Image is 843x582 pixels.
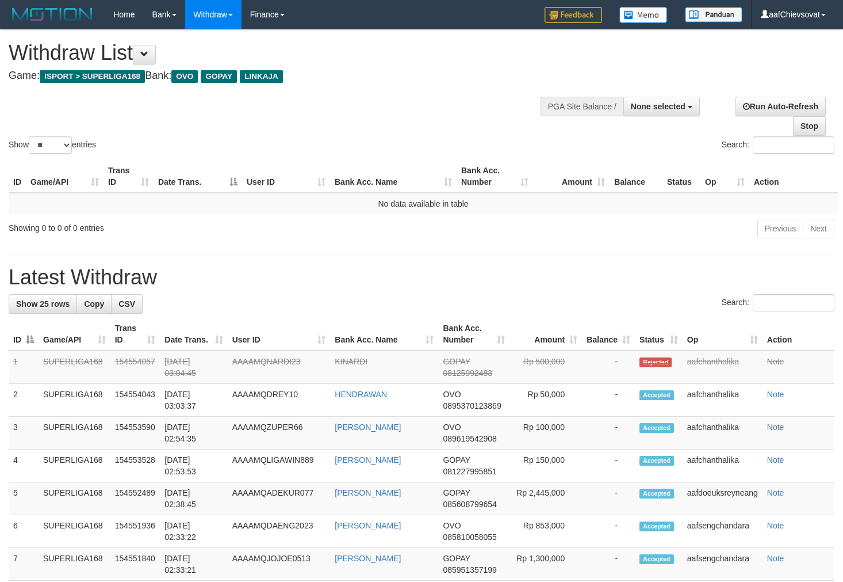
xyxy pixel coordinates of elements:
a: Next [803,219,834,238]
a: Note [767,488,784,497]
span: Copy 085608799654 to clipboard [443,500,496,509]
a: Stop [793,116,826,136]
span: Copy 089619542908 to clipboard [443,434,496,443]
td: Rp 853,000 [509,515,582,548]
td: [DATE] 02:54:35 [160,417,227,450]
td: 154553590 [110,417,160,450]
td: [DATE] 02:53:53 [160,450,227,482]
img: panduan.png [685,7,742,22]
h1: Latest Withdraw [9,266,834,289]
span: GOPAY [443,357,470,366]
th: Action [749,160,838,193]
td: AAAAMQADEKUR077 [228,482,331,515]
span: Copy [84,299,104,309]
th: Game/API: activate to sort column ascending [26,160,104,193]
td: 3 [9,417,39,450]
td: aafsengchandara [683,548,762,581]
span: Accepted [639,423,674,433]
td: - [582,482,635,515]
a: Note [767,521,784,530]
a: Note [767,390,784,399]
span: OVO [443,390,461,399]
td: 7 [9,548,39,581]
span: Copy 08125992483 to clipboard [443,368,492,378]
select: Showentries [29,136,72,154]
td: SUPERLIGA168 [39,384,110,417]
span: Accepted [639,522,674,531]
td: 154551840 [110,548,160,581]
td: SUPERLIGA168 [39,548,110,581]
td: [DATE] 02:33:22 [160,515,227,548]
span: Show 25 rows [16,299,70,309]
th: Op: activate to sort column ascending [683,318,762,351]
td: [DATE] 02:38:45 [160,482,227,515]
span: CSV [118,299,135,309]
label: Search: [722,294,834,311]
td: 154552489 [110,482,160,515]
td: SUPERLIGA168 [39,515,110,548]
td: - [582,515,635,548]
td: aafdoeuksreyneang [683,482,762,515]
th: Bank Acc. Number: activate to sort column ascending [457,160,533,193]
span: GOPAY [443,455,470,465]
span: Rejected [639,357,672,367]
span: Copy 085951357199 to clipboard [443,565,496,575]
th: Date Trans.: activate to sort column ascending [160,318,227,351]
img: Button%20Memo.svg [619,7,668,23]
a: KINARDI [335,357,367,366]
td: - [582,351,635,384]
td: 154553528 [110,450,160,482]
th: Bank Acc. Name: activate to sort column ascending [330,160,457,193]
th: ID: activate to sort column descending [9,318,39,351]
span: None selected [631,102,685,111]
a: [PERSON_NAME] [335,554,401,563]
a: Note [767,423,784,432]
a: Run Auto-Refresh [735,97,826,116]
td: - [582,417,635,450]
td: AAAAMQNARDI23 [228,351,331,384]
a: Show 25 rows [9,294,77,314]
th: Game/API: activate to sort column ascending [39,318,110,351]
span: GOPAY [201,70,237,83]
span: OVO [443,423,461,432]
input: Search: [753,136,834,154]
th: Date Trans.: activate to sort column descending [154,160,242,193]
td: 1 [9,351,39,384]
td: Rp 1,300,000 [509,548,582,581]
td: 154551936 [110,515,160,548]
span: LINKAJA [240,70,283,83]
th: Status [662,160,700,193]
td: 2 [9,384,39,417]
td: 154554057 [110,351,160,384]
span: Accepted [639,390,674,400]
td: 154554043 [110,384,160,417]
td: SUPERLIGA168 [39,417,110,450]
span: OVO [443,521,461,530]
td: aafchanthalika [683,450,762,482]
div: Showing 0 to 0 of 0 entries [9,218,343,234]
span: OVO [171,70,198,83]
span: Copy 0895370123869 to clipboard [443,401,501,410]
a: Note [767,357,784,366]
a: [PERSON_NAME] [335,455,401,465]
th: ID [9,160,26,193]
a: Copy [76,294,112,314]
a: [PERSON_NAME] [335,521,401,530]
td: [DATE] 03:04:45 [160,351,227,384]
td: - [582,548,635,581]
th: Action [762,318,834,351]
td: 6 [9,515,39,548]
img: Feedback.jpg [545,7,602,23]
a: Previous [757,219,803,238]
td: aafsengchandara [683,515,762,548]
th: Status: activate to sort column ascending [635,318,683,351]
span: Accepted [639,456,674,466]
td: - [582,450,635,482]
td: SUPERLIGA168 [39,482,110,515]
td: Rp 2,445,000 [509,482,582,515]
th: Op: activate to sort column ascending [700,160,749,193]
td: aafchanthalika [683,351,762,384]
th: Trans ID: activate to sort column ascending [110,318,160,351]
td: No data available in table [9,193,838,214]
label: Search: [722,136,834,154]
